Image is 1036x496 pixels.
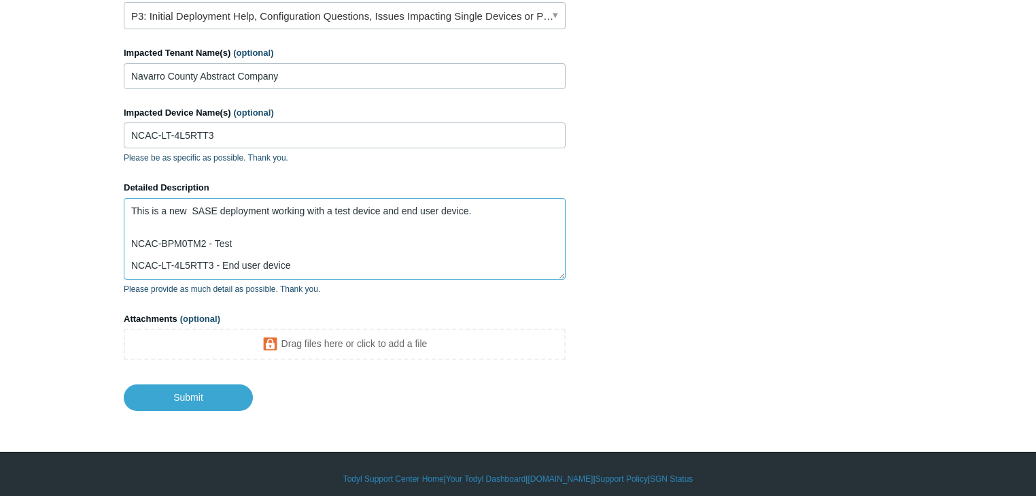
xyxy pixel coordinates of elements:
[343,473,444,485] a: Todyl Support Center Home
[528,473,593,485] a: [DOMAIN_NAME]
[650,473,693,485] a: SGN Status
[446,473,525,485] a: Your Todyl Dashboard
[124,283,566,295] p: Please provide as much detail as possible. Thank you.
[234,108,274,118] span: (optional)
[233,48,273,58] span: (optional)
[124,46,566,60] label: Impacted Tenant Name(s)
[124,2,566,29] a: P3: Initial Deployment Help, Configuration Questions, Issues Impacting Single Devices or Past Out...
[124,106,566,120] label: Impacted Device Name(s)
[180,314,220,324] span: (optional)
[124,312,566,326] label: Attachments
[595,473,648,485] a: Support Policy
[124,181,566,195] label: Detailed Description
[124,152,566,164] p: Please be as specific as possible. Thank you.
[124,384,253,410] input: Submit
[124,473,912,485] div: | | | |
